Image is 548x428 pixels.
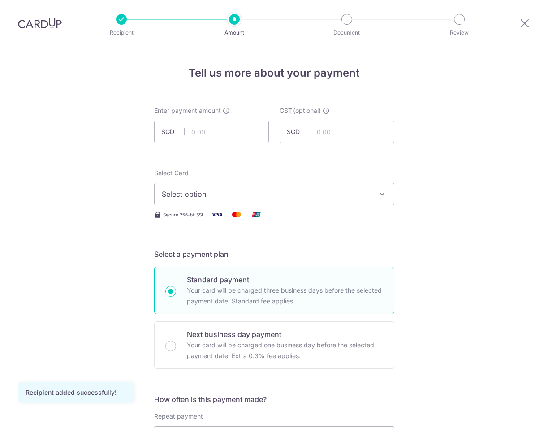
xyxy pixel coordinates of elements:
[154,106,221,115] span: Enter payment amount
[187,340,383,361] p: Your card will be charged one business day before the selected payment date. Extra 0.3% fee applies.
[280,121,394,143] input: 0.00
[247,209,265,220] img: Union Pay
[161,127,185,136] span: SGD
[18,18,62,29] img: CardUp
[154,394,394,405] h5: How often is this payment made?
[208,209,226,220] img: Visa
[154,65,394,81] h4: Tell us more about your payment
[162,189,371,199] span: Select option
[154,169,189,177] span: translation missing: en.payables.payment_networks.credit_card.summary.labels.select_card
[187,329,383,340] p: Next business day payment
[163,211,204,218] span: Secure 256-bit SSL
[187,285,383,307] p: Your card will be charged three business days before the selected payment date. Standard fee appl...
[154,183,394,205] button: Select option
[154,412,203,421] label: Repeat payment
[280,106,292,115] span: GST
[187,274,383,285] p: Standard payment
[88,28,155,37] p: Recipient
[426,28,492,37] p: Review
[201,28,268,37] p: Amount
[314,28,380,37] p: Document
[26,388,125,397] div: Recipient added successfully!
[287,127,310,136] span: SGD
[228,209,246,220] img: Mastercard
[154,249,394,259] h5: Select a payment plan
[154,121,269,143] input: 0.00
[293,106,321,115] span: (optional)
